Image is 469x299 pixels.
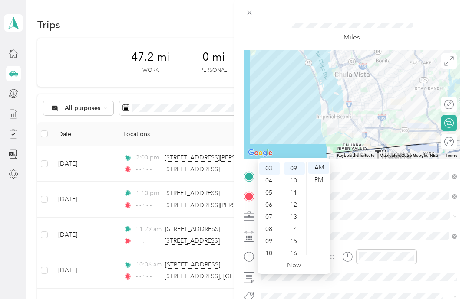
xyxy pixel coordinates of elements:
div: 07 [259,211,280,223]
p: Miles [343,32,360,43]
div: 06 [259,199,280,211]
a: Now [287,261,301,270]
div: 10 [284,175,305,187]
div: 04 [259,175,280,187]
div: 09 [259,235,280,247]
div: PM [308,174,329,186]
div: 15 [284,235,305,247]
div: 16 [284,247,305,260]
div: 09 [284,162,305,175]
div: 08 [259,223,280,235]
span: Map data ©2025 Google, INEGI [380,153,440,158]
div: 14 [284,223,305,235]
div: 03 [259,162,280,175]
div: AM [308,162,329,174]
div: 12 [284,199,305,211]
a: Open this area in Google Maps (opens a new window) [246,147,274,159]
div: 05 [259,187,280,199]
img: Google [246,147,274,159]
button: Keyboard shortcuts [337,153,374,159]
div: 11 [284,187,305,199]
div: 13 [284,211,305,223]
iframe: Everlance-gr Chat Button Frame [420,250,469,299]
div: 10 [259,247,280,260]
